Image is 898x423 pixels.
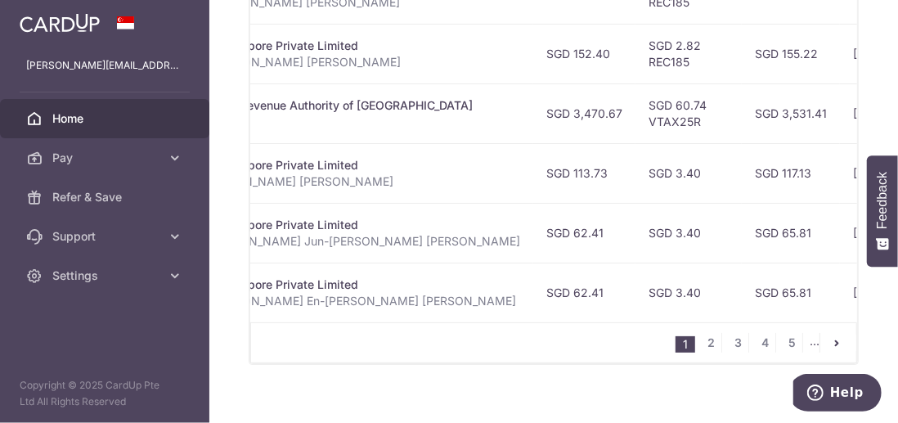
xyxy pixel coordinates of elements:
td: SGD 62.41 [533,203,635,263]
span: Support [52,228,160,245]
a: 4 [756,333,775,353]
p: E239766306 [PERSON_NAME] En-[PERSON_NAME] [PERSON_NAME] [134,293,520,309]
p: E239766319 [PERSON_NAME] Jun-[PERSON_NAME] [PERSON_NAME] [134,233,520,250]
td: SGD 3,531.41 [742,83,840,143]
span: Feedback [875,172,890,229]
a: 5 [783,333,802,353]
a: 2 [702,333,721,353]
span: Settings [52,268,160,284]
iframe: Opens a widget where you can find more information [793,374,882,415]
span: Home [52,110,160,127]
td: SGD 3,470.67 [533,83,635,143]
td: SGD 65.81 [742,203,840,263]
div: Income Tax. Inland Revenue Authority of [GEOGRAPHIC_DATA] [134,97,520,114]
td: SGD 3.40 [635,203,742,263]
td: SGD 117.13 [742,143,840,203]
td: SGD 113.73 [533,143,635,203]
li: ... [810,333,820,353]
p: P566864764 [PERSON_NAME] [PERSON_NAME] [134,54,520,70]
span: Refer & Save [52,189,160,205]
td: SGD 62.41 [533,263,635,322]
td: SGD 3.40 [635,263,742,322]
p: L544115558 [PERSON_NAME] [PERSON_NAME] [134,173,520,190]
nav: pager [676,323,856,362]
p: [PERSON_NAME][EMAIL_ADDRESS][DOMAIN_NAME] [26,57,183,74]
img: CardUp [20,13,100,33]
div: Insurance. AIA Singapore Private Limited [134,277,520,293]
div: Insurance. AIA Singapore Private Limited [134,38,520,54]
td: SGD 152.40 [533,24,635,83]
td: SGD 155.22 [742,24,840,83]
a: 3 [729,333,748,353]
li: 1 [676,336,695,353]
button: Feedback - Show survey [867,155,898,267]
td: SGD 3.40 [635,143,742,203]
td: SGD 65.81 [742,263,840,322]
span: Pay [52,150,160,166]
td: SGD 2.82 REC185 [635,24,742,83]
div: Insurance. AIA Singapore Private Limited [134,157,520,173]
td: SGD 60.74 VTAX25R [635,83,742,143]
div: Insurance. AIA Singapore Private Limited [134,217,520,233]
p: S6819874G [134,114,520,130]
